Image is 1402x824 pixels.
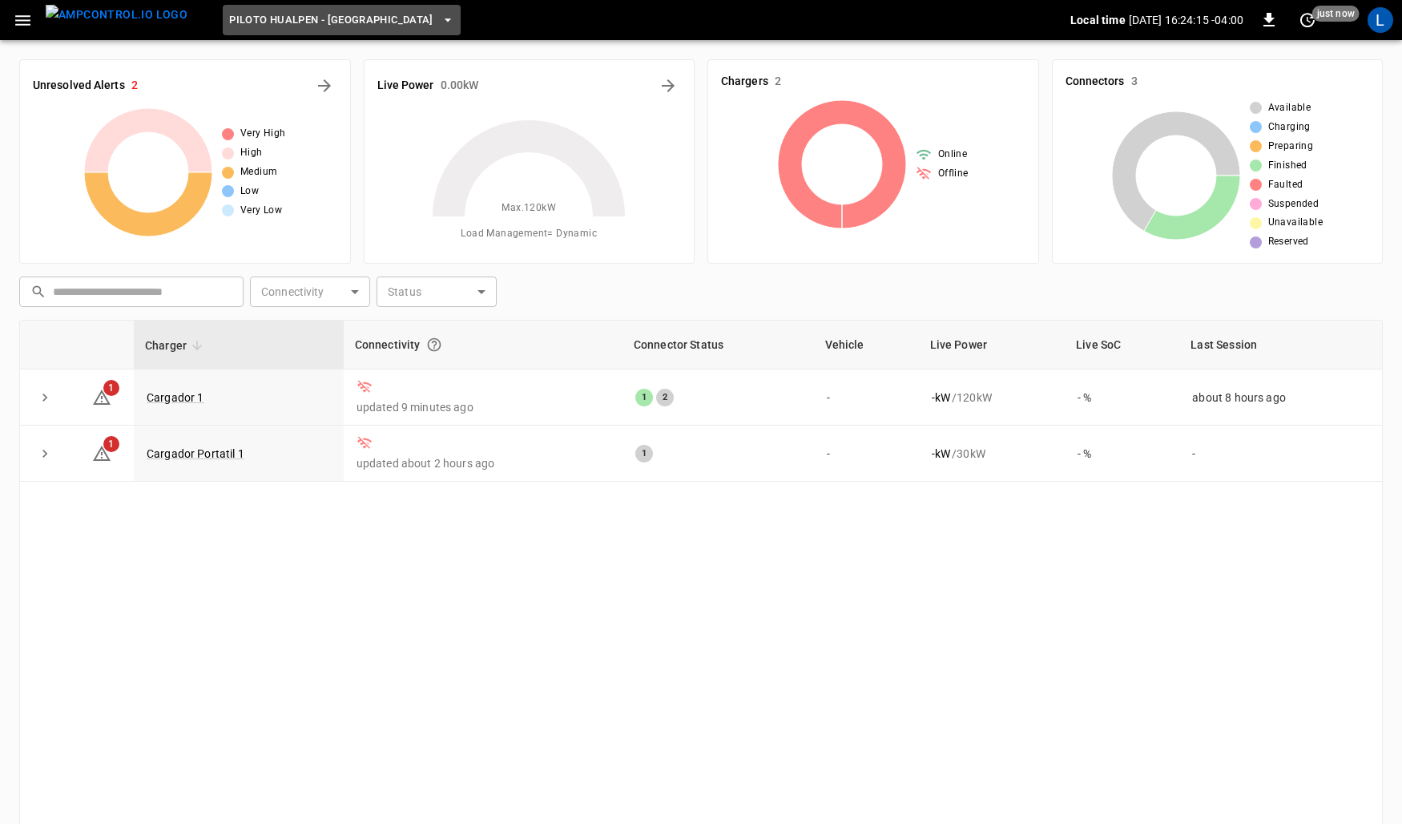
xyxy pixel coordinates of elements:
span: Faulted [1268,177,1303,193]
span: High [240,145,263,161]
div: 1 [635,389,653,406]
span: Very High [240,126,286,142]
button: Energy Overview [655,73,681,99]
button: Piloto Hualpen - [GEOGRAPHIC_DATA] [223,5,461,36]
button: set refresh interval [1295,7,1320,33]
td: about 8 hours ago [1179,370,1382,426]
p: - kW [932,446,950,462]
h6: Connectors [1066,73,1125,91]
span: Available [1268,100,1311,116]
div: / 30 kW [932,446,1053,462]
span: Max. 120 kW [502,200,556,216]
span: Medium [240,164,277,180]
span: Piloto Hualpen - [GEOGRAPHIC_DATA] [229,11,433,30]
h6: 3 [1131,73,1138,91]
span: Offline [938,166,969,182]
span: 1 [103,436,119,452]
p: updated 9 minutes ago [357,399,610,415]
div: 1 [635,445,653,462]
span: Online [938,147,967,163]
span: Suspended [1268,196,1319,212]
span: Low [240,184,259,200]
a: 1 [92,390,111,402]
div: Connectivity [355,330,611,359]
a: 1 [92,446,111,458]
th: Live Power [919,321,1066,370]
span: Preparing [1268,139,1314,155]
a: Cargador Portatil 1 [147,447,244,460]
button: All Alerts [312,73,337,99]
p: - kW [932,390,950,406]
span: Very Low [240,203,282,219]
span: 1 [103,380,119,396]
th: Vehicle [814,321,919,370]
p: Local time [1070,12,1126,28]
th: Connector Status [622,321,814,370]
span: Load Management = Dynamic [461,226,597,242]
img: ampcontrol.io logo [46,5,187,25]
button: Connection between the charger and our software. [420,330,449,359]
button: expand row [33,442,57,466]
div: profile-icon [1368,7,1393,33]
h6: Chargers [721,73,768,91]
h6: Live Power [377,77,434,95]
p: updated about 2 hours ago [357,455,610,471]
button: expand row [33,386,57,410]
div: 2 [656,389,674,406]
span: Charger [145,336,207,355]
th: Live SoC [1065,321,1179,370]
h6: 2 [131,77,138,95]
h6: 2 [775,73,781,91]
span: Unavailable [1268,215,1323,231]
td: - % [1065,370,1179,426]
span: Reserved [1268,234,1309,250]
td: - % [1065,426,1179,482]
div: / 120 kW [932,390,1053,406]
span: just now [1312,6,1360,22]
td: - [1179,426,1382,482]
a: Cargador 1 [147,391,204,404]
td: - [814,426,919,482]
th: Last Session [1179,321,1382,370]
h6: Unresolved Alerts [33,77,125,95]
span: Charging [1268,119,1311,135]
h6: 0.00 kW [441,77,479,95]
span: Finished [1268,158,1307,174]
p: [DATE] 16:24:15 -04:00 [1129,12,1243,28]
td: - [814,370,919,426]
